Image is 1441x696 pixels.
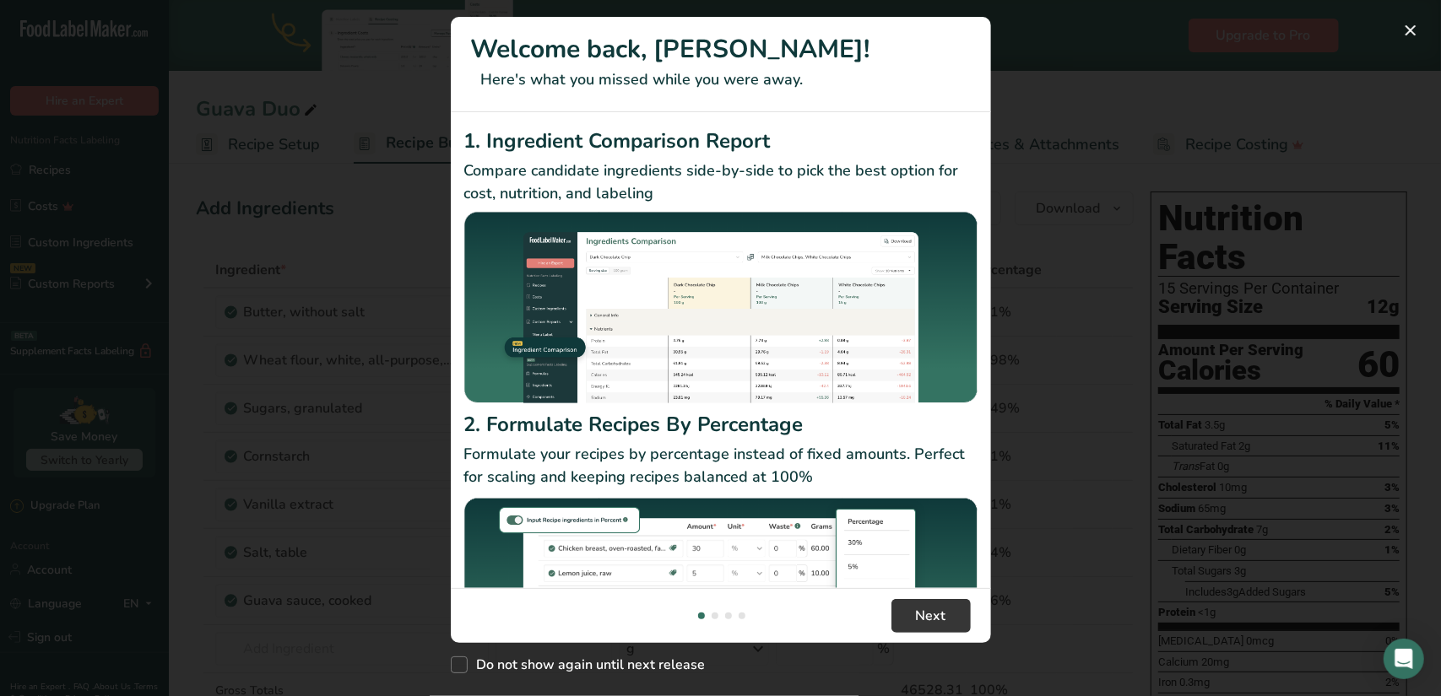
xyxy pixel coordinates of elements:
[464,443,978,488] p: Formulate your recipes by percentage instead of fixed amounts. Perfect for scaling and keeping re...
[464,159,978,205] p: Compare candidate ingredients side-by-side to pick the best option for cost, nutrition, and labeling
[891,599,971,633] button: Next
[1384,639,1424,679] div: Open Intercom Messenger
[464,126,978,156] h2: 1. Ingredient Comparison Report
[464,212,978,403] img: Ingredient Comparison Report
[471,30,971,68] h1: Welcome back, [PERSON_NAME]!
[464,409,978,440] h2: 2. Formulate Recipes By Percentage
[468,656,706,673] span: Do not show again until next release
[471,68,971,91] p: Here's what you missed while you were away.
[916,606,946,626] span: Next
